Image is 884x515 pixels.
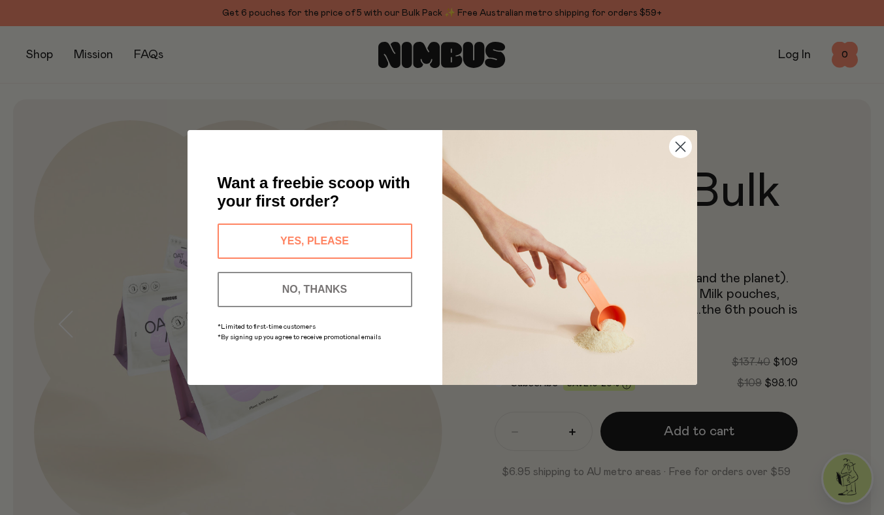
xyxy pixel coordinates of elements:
[218,334,381,341] span: *By signing up you agree to receive promotional emails
[218,272,412,307] button: NO, THANKS
[442,130,697,385] img: c0d45117-8e62-4a02-9742-374a5db49d45.jpeg
[218,324,316,330] span: *Limited to first-time customers
[218,174,410,210] span: Want a freebie scoop with your first order?
[218,224,412,259] button: YES, PLEASE
[669,135,692,158] button: Close dialog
